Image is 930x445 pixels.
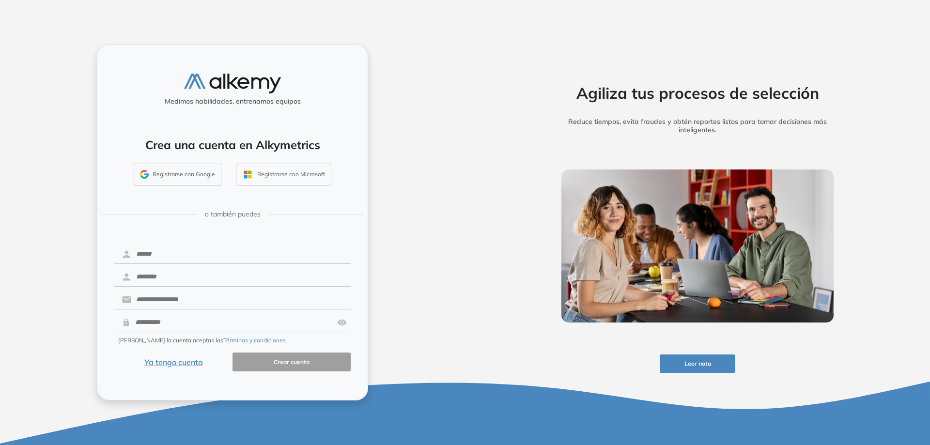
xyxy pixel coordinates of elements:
[546,118,849,134] h5: Reduce tiempos, evita fraudes y obtén reportes listos para tomar decisiones más inteligentes.
[546,84,849,102] h2: Agiliza tus procesos de selección
[337,313,347,332] img: asd
[561,169,834,322] img: img-more-info
[232,353,351,371] button: Crear cuenta
[118,336,286,345] span: [PERSON_NAME] la cuenta aceptas los
[184,74,281,93] img: logo-alkemy
[101,97,364,106] h5: Medimos habilidades, entrenamos equipos
[236,164,331,186] button: Registrarse con Microsoft
[205,209,261,219] span: o también puedes
[134,164,221,186] button: Registrarse con Google
[140,170,149,179] img: GMAIL_ICON
[242,169,253,180] img: OUTLOOK_ICON
[756,333,930,445] iframe: Chat Widget
[223,336,286,345] button: Términos y condiciones
[114,353,232,371] button: Ya tengo cuenta
[110,138,355,152] h4: Crea una cuenta en Alkymetrics
[756,333,930,445] div: Widget de chat
[660,354,735,373] button: Leer nota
